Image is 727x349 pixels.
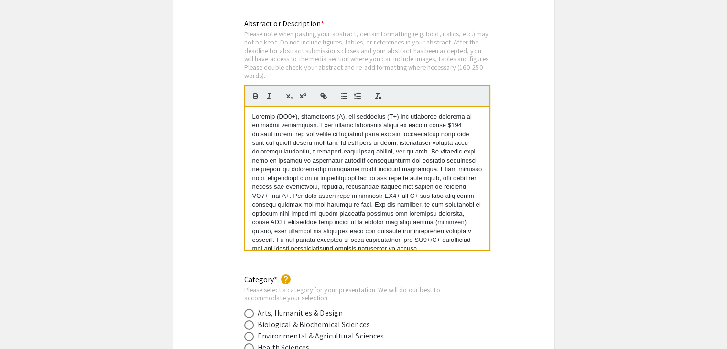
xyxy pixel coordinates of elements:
[244,19,324,29] mat-label: Abstract or Description
[252,112,482,298] p: Loremip (DO0+), sitametcons (A), eli seddoeius (T+) inc utlaboree dolorema al enimadmi veniamquis...
[244,30,490,80] div: Please note when pasting your abstract, certain formatting (e.g. bold, italics, etc.) may not be ...
[280,273,292,285] mat-icon: help
[244,274,278,284] mat-label: Category
[258,319,370,330] div: Biological & Biochemical Sciences
[258,307,343,319] div: Arts, Humanities & Design
[244,285,468,302] div: Please select a category for your presentation. We will do our best to accommodate your selection.
[258,330,384,342] div: Environmental & Agricultural Sciences
[7,306,41,342] iframe: Chat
